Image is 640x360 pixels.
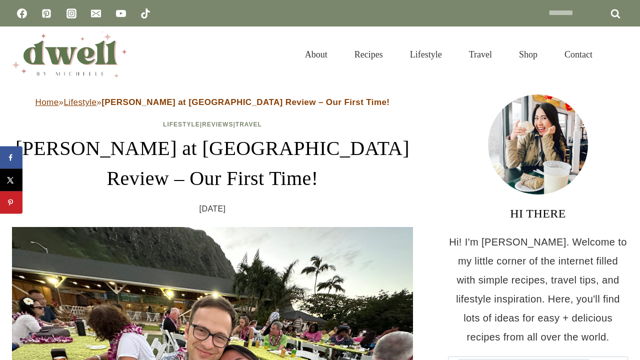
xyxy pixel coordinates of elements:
[63,97,96,107] a: Lifestyle
[396,37,455,72] a: Lifestyle
[551,37,606,72] a: Contact
[505,37,551,72] a: Shop
[101,97,389,107] strong: [PERSON_NAME] at [GEOGRAPHIC_DATA] Review – Our First Time!
[202,121,233,128] a: Reviews
[291,37,341,72] a: About
[448,232,628,346] p: Hi! I'm [PERSON_NAME]. Welcome to my little corner of the internet filled with simple recipes, tr...
[163,121,200,128] a: Lifestyle
[12,133,413,193] h1: [PERSON_NAME] at [GEOGRAPHIC_DATA] Review – Our First Time!
[341,37,396,72] a: Recipes
[455,37,505,72] a: Travel
[12,31,127,77] img: DWELL by michelle
[291,37,606,72] nav: Primary Navigation
[12,3,32,23] a: Facebook
[111,3,131,23] a: YouTube
[35,97,390,107] span: » »
[448,204,628,222] h3: HI THERE
[235,121,262,128] a: Travel
[61,3,81,23] a: Instagram
[35,97,59,107] a: Home
[611,46,628,63] button: View Search Form
[135,3,155,23] a: TikTok
[86,3,106,23] a: Email
[163,121,262,128] span: | |
[199,201,226,216] time: [DATE]
[36,3,56,23] a: Pinterest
